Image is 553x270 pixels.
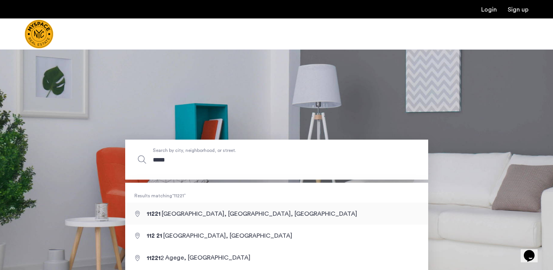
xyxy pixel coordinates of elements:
iframe: chat widget [521,239,545,262]
span: 11221 [147,211,161,217]
q: 11221 [172,193,186,198]
span: 11221 [147,255,161,261]
span: Agege, [GEOGRAPHIC_DATA] [165,255,250,261]
img: logo [25,20,53,48]
a: Registration [508,7,528,13]
span: Search by city, neighborhood, or street. [153,147,365,154]
a: Cazamio Logo [25,20,53,48]
span: Results matching [125,192,428,200]
input: Apartment Search [125,140,428,180]
span: [GEOGRAPHIC_DATA], [GEOGRAPHIC_DATA] [163,233,292,239]
span: [GEOGRAPHIC_DATA], [GEOGRAPHIC_DATA], [GEOGRAPHIC_DATA] [162,211,357,217]
a: Login [481,7,497,13]
span: 2 [147,255,165,261]
span: 112 21 [147,233,162,239]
